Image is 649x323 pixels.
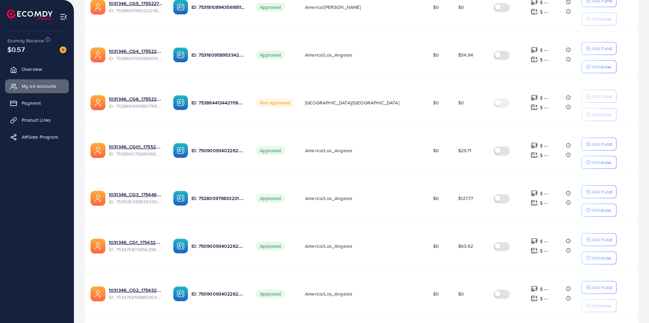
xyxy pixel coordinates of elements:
span: America/[PERSON_NAME] [305,4,361,11]
img: top-up amount [531,190,538,197]
span: $127.77 [458,195,473,202]
p: Add Fund [591,92,612,100]
span: $29.71 [458,147,471,154]
span: Approved [256,51,285,59]
a: 1031346_CG01_1755226872599 [109,143,162,150]
img: ic-ads-acc.e4c84228.svg [90,95,105,110]
button: Withdraw [582,156,616,169]
p: $ --- [540,295,548,303]
img: top-up amount [531,285,538,292]
div: <span class='underline'>1031346_CG6_1755227770954</span></br>7538644916851769362 [109,96,162,109]
img: top-up amount [531,295,538,302]
img: image [60,46,66,53]
span: Approved [256,289,285,298]
a: Product Links [5,113,69,127]
img: top-up amount [531,247,538,254]
p: ID: 7509009340226224144 [191,146,245,155]
div: <span class='underline'>1031346_CG2_1754325178341</span></br>7534768598859038728 [109,287,162,301]
img: top-up amount [531,152,538,159]
div: <span class='underline'>1031346_CG1_1754325084885</span></br>7534768726562963457 [109,239,162,253]
p: Withdraw [591,158,611,166]
iframe: Chat [620,292,644,318]
span: ID: 7538645506986098705 [109,55,162,62]
span: Approved [256,146,285,155]
div: <span class='underline'>1031346_CG01_1755226872599</span></br>7538640756916682760 [109,143,162,157]
p: Add Fund [591,140,612,148]
span: $54.94 [458,52,473,58]
img: ic-ads-acc.e4c84228.svg [90,47,105,62]
span: Overview [22,66,42,73]
img: ic-ba-acc.ded83a64.svg [173,47,188,62]
p: ID: 7509009340226224144 [191,290,245,298]
span: $0.57 [7,44,25,54]
a: 1031346_CG3_1754468336526 [109,191,162,198]
span: America/Los_Angeles [305,147,352,154]
a: Payment [5,96,69,110]
span: $0 [433,290,439,297]
span: $0 [458,4,464,11]
a: 1031346_CG1_1754325084885 [109,239,162,246]
img: top-up amount [531,94,538,101]
span: $0 [458,290,464,297]
button: Add Fund [582,42,616,55]
span: ID: 7534768726562963457 [109,246,162,253]
button: Add Fund [582,233,616,246]
p: $ --- [540,237,548,245]
img: ic-ba-acc.ded83a64.svg [173,286,188,301]
img: ic-ba-acc.ded83a64.svg [173,143,188,158]
p: ID: 7531809589533425681 [191,51,245,59]
span: Affiliate Program [22,134,58,140]
p: ID: 7509009340226224144 [191,242,245,250]
span: $0 [433,147,439,154]
span: ID: 7538644916851769362 [109,103,162,109]
span: Approved [256,3,285,12]
button: Withdraw [582,299,616,312]
p: $ --- [540,56,548,64]
a: 1031346_CG6_1755227770954 [109,96,162,102]
p: Withdraw [591,15,611,23]
a: My ad accounts [5,79,69,93]
button: Withdraw [582,108,616,121]
span: $0 [433,52,439,58]
p: Withdraw [591,110,611,119]
span: ID: 7538640756916682760 [109,150,162,157]
img: top-up amount [531,199,538,206]
p: Withdraw [591,206,611,214]
p: $ --- [540,8,548,16]
img: menu [60,13,67,21]
p: $ --- [540,94,548,102]
p: $ --- [540,199,548,207]
img: ic-ads-acc.e4c84228.svg [90,239,105,254]
button: Withdraw [582,204,616,217]
p: $ --- [540,142,548,150]
img: ic-ba-acc.ded83a64.svg [173,191,188,206]
a: 1031346_CG2_1754325178341 [109,287,162,294]
img: top-up amount [531,8,538,15]
span: America/Los_Angeles [305,52,352,58]
button: Add Fund [582,185,616,198]
img: top-up amount [531,104,538,111]
span: $0 [433,195,439,202]
img: logo [7,9,53,20]
span: Product Links [22,117,51,123]
div: <span class='underline'>1031346_CG4_1755227715367</span></br>7538645506986098705 [109,48,162,62]
p: $ --- [540,103,548,112]
span: America/Los_Angeles [305,290,352,297]
img: ic-ads-acc.e4c84228.svg [90,191,105,206]
span: Ecomdy Balance [7,37,44,44]
p: $ --- [540,151,548,159]
span: $0 [433,243,439,249]
span: Approved [256,242,285,250]
button: Withdraw [582,251,616,264]
span: [GEOGRAPHIC_DATA]/[GEOGRAPHIC_DATA] [305,99,399,106]
span: Payment [22,100,41,106]
button: Add Fund [582,138,616,150]
p: Add Fund [591,236,612,244]
p: Withdraw [591,254,611,262]
button: Add Fund [582,90,616,103]
p: ID: 7538644134421118977 [191,99,245,107]
span: Not Approved [256,98,294,107]
div: <span class='underline'>1031346_CG3_1754468336526</span></br>7535383996365307921 [109,191,162,205]
span: My ad accounts [22,83,56,89]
